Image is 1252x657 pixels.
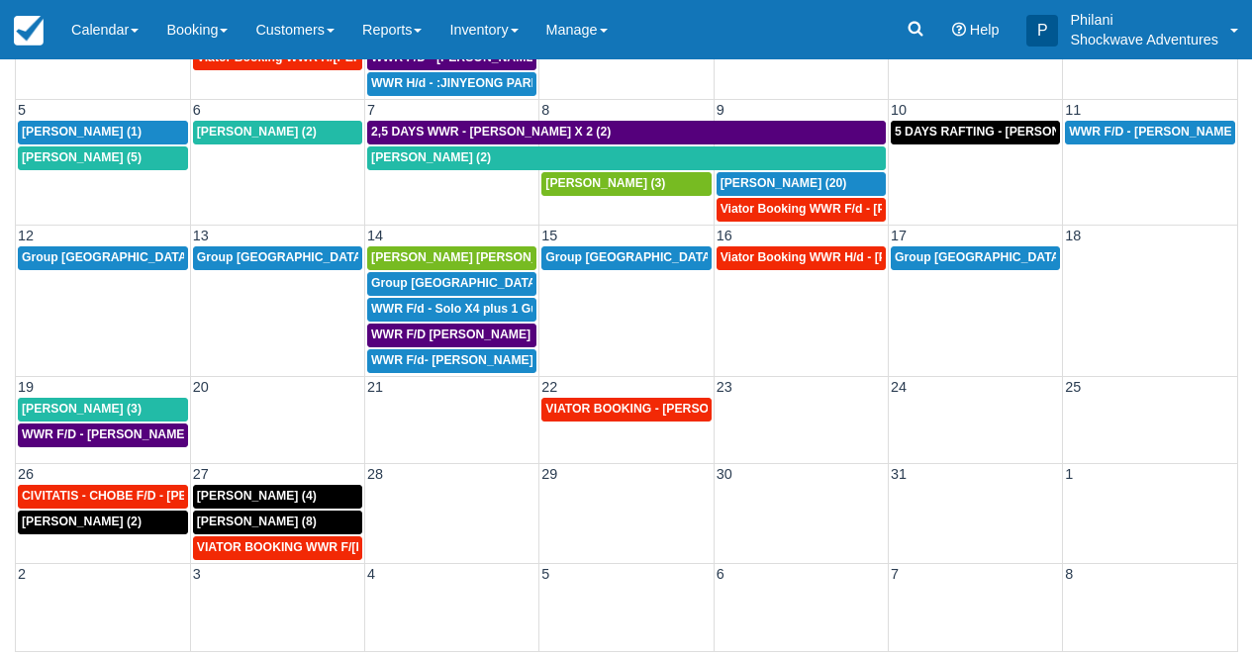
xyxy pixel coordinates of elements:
[889,566,901,582] span: 7
[1070,10,1218,30] p: Philani
[18,398,188,422] a: [PERSON_NAME] (3)
[14,16,44,46] img: checkfront-main-nav-mini-logo.png
[717,198,886,222] a: Viator Booking WWR F/d - [PERSON_NAME] [PERSON_NAME] X2 (2)
[371,328,727,341] span: WWR F/D [PERSON_NAME] [PERSON_NAME] GROVVE X2 (1)
[545,402,800,416] span: VIATOR BOOKING - [PERSON_NAME] X2 (2)
[197,515,317,528] span: [PERSON_NAME] (8)
[197,540,490,554] span: VIATOR BOOKING WWR F/[PERSON_NAME] X1 (1)
[16,566,28,582] span: 2
[721,202,1116,216] span: Viator Booking WWR F/d - [PERSON_NAME] [PERSON_NAME] X2 (2)
[367,324,536,347] a: WWR F/D [PERSON_NAME] [PERSON_NAME] GROVVE X2 (1)
[371,50,578,64] span: WWR F/D - [PERSON_NAME] X 1 (1)
[197,125,317,139] span: [PERSON_NAME] (2)
[16,228,36,243] span: 12
[365,102,377,118] span: 7
[1026,15,1058,47] div: P
[191,102,203,118] span: 6
[22,515,142,528] span: [PERSON_NAME] (2)
[16,379,36,395] span: 19
[889,228,909,243] span: 17
[197,50,470,64] span: Viator Booking WWR H/[PERSON_NAME] x2 (3)
[365,228,385,243] span: 14
[22,489,308,503] span: CIVITATIS - CHOBE F/D - [PERSON_NAME] X 1 (1)
[18,121,188,144] a: [PERSON_NAME] (1)
[539,379,559,395] span: 22
[891,246,1060,270] a: Group [GEOGRAPHIC_DATA] (18)
[717,246,886,270] a: Viator Booking WWR H/d - [PERSON_NAME] X 4 (4)
[16,102,28,118] span: 5
[721,250,1016,264] span: Viator Booking WWR H/d - [PERSON_NAME] X 4 (4)
[197,489,317,503] span: [PERSON_NAME] (4)
[1063,466,1075,482] span: 1
[715,379,734,395] span: 23
[545,250,739,264] span: Group [GEOGRAPHIC_DATA] (54)
[367,146,886,170] a: [PERSON_NAME] (2)
[371,76,579,90] span: WWR H/d - :JINYEONG PARK X 4 (4)
[541,398,711,422] a: VIATOR BOOKING - [PERSON_NAME] X2 (2)
[1063,566,1075,582] span: 8
[367,246,536,270] a: [PERSON_NAME] [PERSON_NAME] (2)
[715,466,734,482] span: 30
[1065,121,1235,144] a: WWR F/D - [PERSON_NAME] X1 (1)
[16,466,36,482] span: 26
[371,302,574,316] span: WWR F/d - Solo X4 plus 1 Guide (4)
[371,250,596,264] span: [PERSON_NAME] [PERSON_NAME] (2)
[539,566,551,582] span: 5
[22,250,216,264] span: Group [GEOGRAPHIC_DATA] (18)
[539,228,559,243] span: 15
[367,72,536,96] a: WWR H/d - :JINYEONG PARK X 4 (4)
[371,150,491,164] span: [PERSON_NAME] (2)
[193,511,362,534] a: [PERSON_NAME] (8)
[371,276,565,290] span: Group [GEOGRAPHIC_DATA] (36)
[539,102,551,118] span: 8
[367,272,536,296] a: Group [GEOGRAPHIC_DATA] (36)
[197,250,391,264] span: Group [GEOGRAPHIC_DATA] (18)
[717,172,886,196] a: [PERSON_NAME] (20)
[365,379,385,395] span: 21
[715,228,734,243] span: 16
[970,22,1000,38] span: Help
[891,121,1060,144] a: 5 DAYS RAFTING - [PERSON_NAME] X 2 (4)
[895,250,1089,264] span: Group [GEOGRAPHIC_DATA] (18)
[22,125,142,139] span: [PERSON_NAME] (1)
[193,246,362,270] a: Group [GEOGRAPHIC_DATA] (18)
[715,566,726,582] span: 6
[889,379,909,395] span: 24
[371,125,611,139] span: 2,5 DAYS WWR - [PERSON_NAME] X 2 (2)
[191,566,203,582] span: 3
[1070,30,1218,49] p: Shockwave Adventures
[545,176,665,190] span: [PERSON_NAME] (3)
[541,172,711,196] a: [PERSON_NAME] (3)
[191,379,211,395] span: 20
[952,23,966,37] i: Help
[365,466,385,482] span: 28
[193,536,362,560] a: VIATOR BOOKING WWR F/[PERSON_NAME] X1 (1)
[371,353,626,367] span: WWR F/d- [PERSON_NAME] Group X 30 (30)
[895,125,1146,139] span: 5 DAYS RAFTING - [PERSON_NAME] X 2 (4)
[715,102,726,118] span: 9
[367,298,536,322] a: WWR F/d - Solo X4 plus 1 Guide (4)
[22,402,142,416] span: [PERSON_NAME] (3)
[1063,379,1083,395] span: 25
[193,485,362,509] a: [PERSON_NAME] (4)
[191,466,211,482] span: 27
[191,228,211,243] span: 13
[22,150,142,164] span: [PERSON_NAME] (5)
[367,121,886,144] a: 2,5 DAYS WWR - [PERSON_NAME] X 2 (2)
[539,466,559,482] span: 29
[18,423,188,447] a: WWR F/D - [PERSON_NAME] X 3 (3)
[22,427,229,441] span: WWR F/D - [PERSON_NAME] X 3 (3)
[18,511,188,534] a: [PERSON_NAME] (2)
[18,146,188,170] a: [PERSON_NAME] (5)
[367,349,536,373] a: WWR F/d- [PERSON_NAME] Group X 30 (30)
[721,176,847,190] span: [PERSON_NAME] (20)
[18,485,188,509] a: CIVITATIS - CHOBE F/D - [PERSON_NAME] X 1 (1)
[889,466,909,482] span: 31
[1063,228,1083,243] span: 18
[365,566,377,582] span: 4
[18,246,188,270] a: Group [GEOGRAPHIC_DATA] (18)
[193,121,362,144] a: [PERSON_NAME] (2)
[1063,102,1083,118] span: 11
[889,102,909,118] span: 10
[541,246,711,270] a: Group [GEOGRAPHIC_DATA] (54)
